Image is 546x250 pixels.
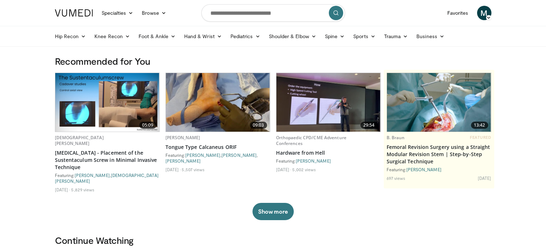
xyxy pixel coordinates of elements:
a: [PERSON_NAME] [406,167,442,172]
div: Featuring: , , [165,152,270,164]
li: [DATE] [165,167,181,172]
li: [DATE] [276,167,291,172]
li: 5,507 views [182,167,205,172]
a: Hip Recon [51,29,90,44]
input: Search topics, interventions [201,4,345,22]
span: 29:54 [360,122,378,129]
a: Sports [349,29,380,44]
a: M [477,6,491,20]
a: Foot & Ankle [134,29,180,44]
a: B. Braun [387,135,405,141]
img: 7d4bbe89-061e-4901-8995-61c1e47da95c.620x360_q85_upscale.jpg [166,73,270,132]
a: [PERSON_NAME] [221,153,257,158]
a: 29:54 [276,73,381,132]
a: Hand & Wrist [180,29,226,44]
a: Business [412,29,449,44]
a: Knee Recon [90,29,134,44]
a: [PERSON_NAME] [296,158,331,163]
a: Browse [137,6,171,20]
a: [DEMOGRAPHIC_DATA][PERSON_NAME] [55,135,104,146]
img: 4275ad52-8fa6-4779-9598-00e5d5b95857.620x360_q85_upscale.jpg [387,73,491,132]
a: Specialties [97,6,138,20]
a: [MEDICAL_DATA] - Placement of the Sustentaculum Screw in Minimal Invasive Technique [55,149,160,171]
a: [DEMOGRAPHIC_DATA][PERSON_NAME] [55,173,159,183]
a: Trauma [380,29,412,44]
li: 5,829 views [71,187,94,192]
a: Pediatrics [226,29,265,44]
img: ac27e1f5-cff1-4027-8ce1-cb5572e89b57.620x360_q85_upscale.jpg [55,73,159,132]
span: 13:42 [471,122,488,129]
img: VuMedi Logo [55,9,93,17]
li: 697 views [387,175,406,181]
a: 13:42 [387,73,491,132]
a: Hardware from Hell [276,149,381,156]
button: Show more [252,203,294,220]
div: Featuring: , [55,172,160,184]
h3: Recommended for You [55,55,491,67]
span: 05:09 [139,122,157,129]
div: Featuring: [276,158,381,164]
li: 5,002 views [292,167,316,172]
a: Femoral Revision Surgery using a Straight Modular Revision Stem | Step-by-Step Surgical Technique [387,144,491,165]
a: [PERSON_NAME] [165,158,201,163]
li: [DATE] [478,175,491,181]
a: 05:09 [55,73,159,132]
h3: Continue Watching [55,235,491,246]
span: 09:03 [250,122,267,129]
li: [DATE] [55,187,70,192]
a: 09:03 [166,73,270,132]
div: Featuring: [387,167,491,172]
a: Orthopaedic CPD/CME Adventure Conferences [276,135,346,146]
span: FEATURED [470,135,491,140]
img: 60775afc-ffda-4ab0-8851-c93795a251ec.620x360_q85_upscale.jpg [276,73,381,132]
a: [PERSON_NAME] [75,173,110,178]
a: [PERSON_NAME] [165,135,200,141]
a: [PERSON_NAME] [185,153,220,158]
a: Tongue Type Calcaneus ORIF [165,144,270,151]
a: Shoulder & Elbow [265,29,321,44]
a: Favorites [443,6,473,20]
a: Spine [321,29,349,44]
